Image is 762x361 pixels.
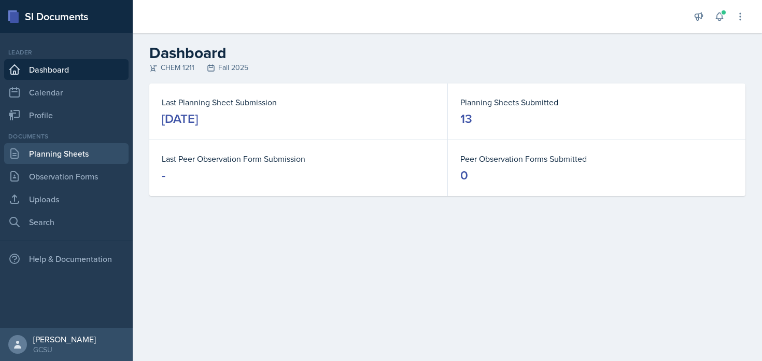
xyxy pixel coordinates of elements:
a: Calendar [4,82,129,103]
a: Search [4,212,129,232]
div: [DATE] [162,110,198,127]
div: - [162,167,165,184]
a: Planning Sheets [4,143,129,164]
div: 13 [460,110,472,127]
dt: Last Planning Sheet Submission [162,96,435,108]
a: Uploads [4,189,129,210]
a: Profile [4,105,129,126]
dt: Peer Observation Forms Submitted [460,152,733,165]
div: GCSU [33,344,96,355]
div: Help & Documentation [4,248,129,269]
h2: Dashboard [149,44,745,62]
a: Observation Forms [4,166,129,187]
div: [PERSON_NAME] [33,334,96,344]
div: 0 [460,167,468,184]
dt: Last Peer Observation Form Submission [162,152,435,165]
a: Dashboard [4,59,129,80]
div: Leader [4,48,129,57]
div: Documents [4,132,129,141]
div: CHEM 1211 Fall 2025 [149,62,745,73]
dt: Planning Sheets Submitted [460,96,733,108]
